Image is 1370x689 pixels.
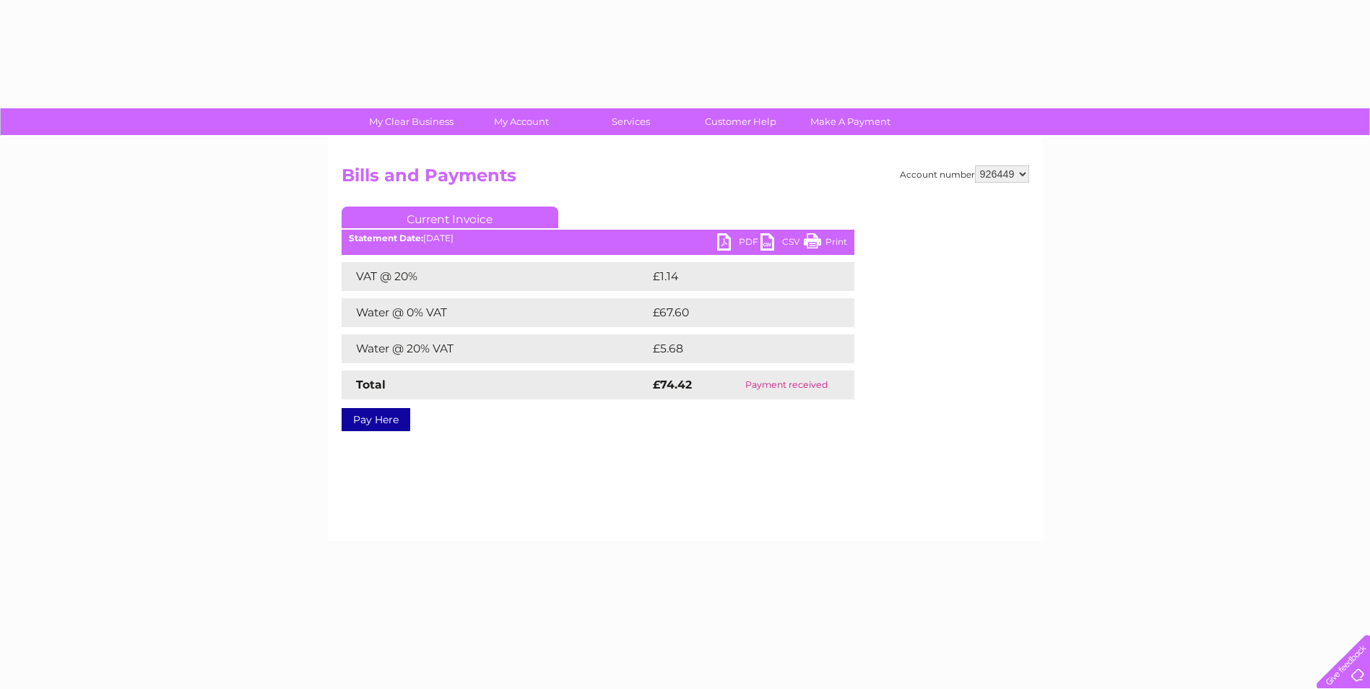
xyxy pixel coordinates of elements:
[352,108,471,135] a: My Clear Business
[342,262,649,291] td: VAT @ 20%
[649,298,825,327] td: £67.60
[461,108,581,135] a: My Account
[649,334,821,363] td: £5.68
[571,108,690,135] a: Services
[653,378,692,391] strong: £74.42
[791,108,910,135] a: Make A Payment
[717,233,760,254] a: PDF
[900,165,1029,183] div: Account number
[342,233,854,243] div: [DATE]
[342,165,1029,193] h2: Bills and Payments
[342,408,410,431] a: Pay Here
[649,262,817,291] td: £1.14
[342,298,649,327] td: Water @ 0% VAT
[342,207,558,228] a: Current Invoice
[342,334,649,363] td: Water @ 20% VAT
[760,233,804,254] a: CSV
[804,233,847,254] a: Print
[719,370,854,399] td: Payment received
[681,108,800,135] a: Customer Help
[356,378,386,391] strong: Total
[349,233,423,243] b: Statement Date:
